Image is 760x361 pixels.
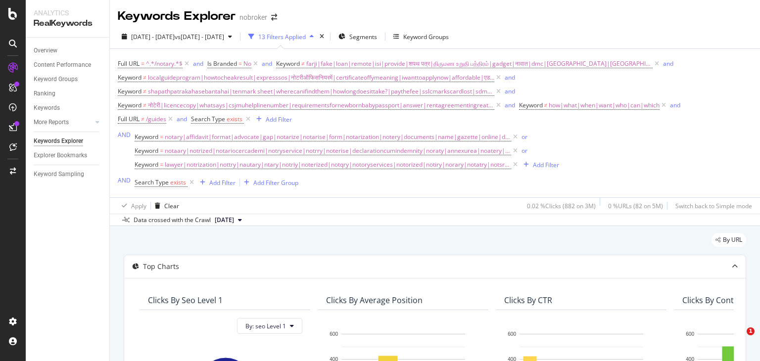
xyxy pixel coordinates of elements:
[544,101,548,109] span: ≠
[505,87,515,96] button: and
[134,216,211,225] div: Data crossed with the Crawl
[663,59,673,68] div: and
[675,202,752,210] div: Switch back to Simple mode
[252,113,292,125] button: Add Filter
[522,132,527,141] button: or
[175,33,224,41] span: vs [DATE] - [DATE]
[245,322,286,330] span: By: seo Level 1
[549,98,660,112] span: how|what|when|want|who|can|which
[34,60,102,70] a: Content Performance
[34,136,83,146] div: Keywords Explorer
[34,18,101,29] div: RealKeywords
[131,202,146,210] div: Apply
[301,59,305,68] span: ≠
[239,12,267,22] div: nobroker
[118,115,140,123] span: Full URL
[193,59,203,68] button: and
[608,202,663,210] div: 0 % URLs ( 82 on 5M )
[160,160,163,169] span: =
[170,178,186,186] span: exists
[508,331,516,337] text: 600
[165,158,511,172] span: lawyer|notrization|nottry|nautary|ntary|notriy|noterized|notqry|notoryservices|notorized|notiry|n...
[34,60,91,70] div: Content Performance
[148,71,494,85] span: localguideprogram|howtocheakresult|expresssos|नोटरीऑफिसनियरमें|certificateoffymeaning|iwanttoappl...
[522,146,527,155] button: or
[34,45,57,56] div: Overview
[160,146,163,155] span: =
[34,89,102,99] a: Ranking
[403,33,449,41] div: Keyword Groups
[389,29,453,45] button: Keyword Groups
[326,295,423,305] div: Clicks By Average Position
[527,202,596,210] div: 0.02 % Clicks ( 882 on 3M )
[160,133,163,141] span: =
[118,87,142,95] span: Keyword
[215,216,234,225] span: 2025 Sep. 1st
[131,33,175,41] span: [DATE] - [DATE]
[244,29,318,45] button: 13 Filters Applied
[34,150,102,161] a: Explorer Bookmarks
[243,57,251,71] span: No
[143,262,179,271] div: Top Charts
[118,176,131,185] button: AND
[253,179,298,187] div: Add Filter Group
[686,331,694,337] text: 600
[146,57,183,71] span: ^.*/notary.*$
[747,327,755,335] span: 1
[334,29,381,45] button: Segments
[135,133,158,141] span: Keyword
[146,112,166,126] span: /guides
[148,98,494,112] span: नोटेरी|licencecopy|whatsays|csjmuhelplinenumber|requirementsfornewbornbabypassport|answer|rentagr...
[34,103,102,113] a: Keywords
[118,101,142,109] span: Keyword
[240,177,298,188] button: Add Filter Group
[533,161,559,169] div: Add Filter
[671,198,752,214] button: Switch back to Simple mode
[34,117,69,128] div: More Reports
[148,295,223,305] div: Clicks By seo Level 1
[34,169,102,180] a: Keyword Sampling
[349,33,377,41] span: Segments
[520,159,559,171] button: Add Filter
[211,214,246,226] button: [DATE]
[135,160,158,169] span: Keyword
[118,8,236,25] div: Keywords Explorer
[34,136,102,146] a: Keywords Explorer
[118,130,131,139] button: AND
[34,45,102,56] a: Overview
[276,59,300,68] span: Keyword
[148,85,494,98] span: shapathpatrakahasebantahai|tenmark sheet|wherecanifindthem|howlongdoesittake?|paythefee|sslcmarks...
[143,87,146,95] span: ≠
[135,146,158,155] span: Keyword
[726,327,750,351] iframe: Intercom live chat
[238,59,242,68] span: =
[227,115,242,123] span: exists
[141,59,144,68] span: =
[522,133,527,141] div: or
[505,101,515,109] div: and
[151,198,179,214] button: Clear
[118,29,236,45] button: [DATE] - [DATE]vs[DATE] - [DATE]
[34,117,93,128] a: More Reports
[135,178,169,186] span: Search Type
[34,150,87,161] div: Explorer Bookmarks
[34,74,102,85] a: Keyword Groups
[118,131,131,139] div: AND
[266,115,292,124] div: Add Filter
[34,103,60,113] div: Keywords
[143,73,146,82] span: ≠
[118,73,142,82] span: Keyword
[164,202,179,210] div: Clear
[318,32,326,42] div: times
[34,74,78,85] div: Keyword Groups
[723,237,742,243] span: By URL
[505,100,515,110] button: and
[141,115,144,123] span: ≠
[505,73,515,82] div: and
[670,101,680,109] div: and
[34,89,55,99] div: Ranking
